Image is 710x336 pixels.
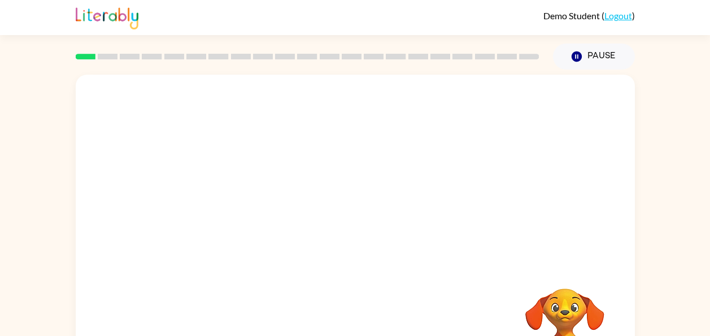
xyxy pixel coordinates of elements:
[553,44,635,70] button: Pause
[543,10,602,21] span: Demo Student
[604,10,632,21] a: Logout
[543,10,635,21] div: ( )
[76,5,138,29] img: Literably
